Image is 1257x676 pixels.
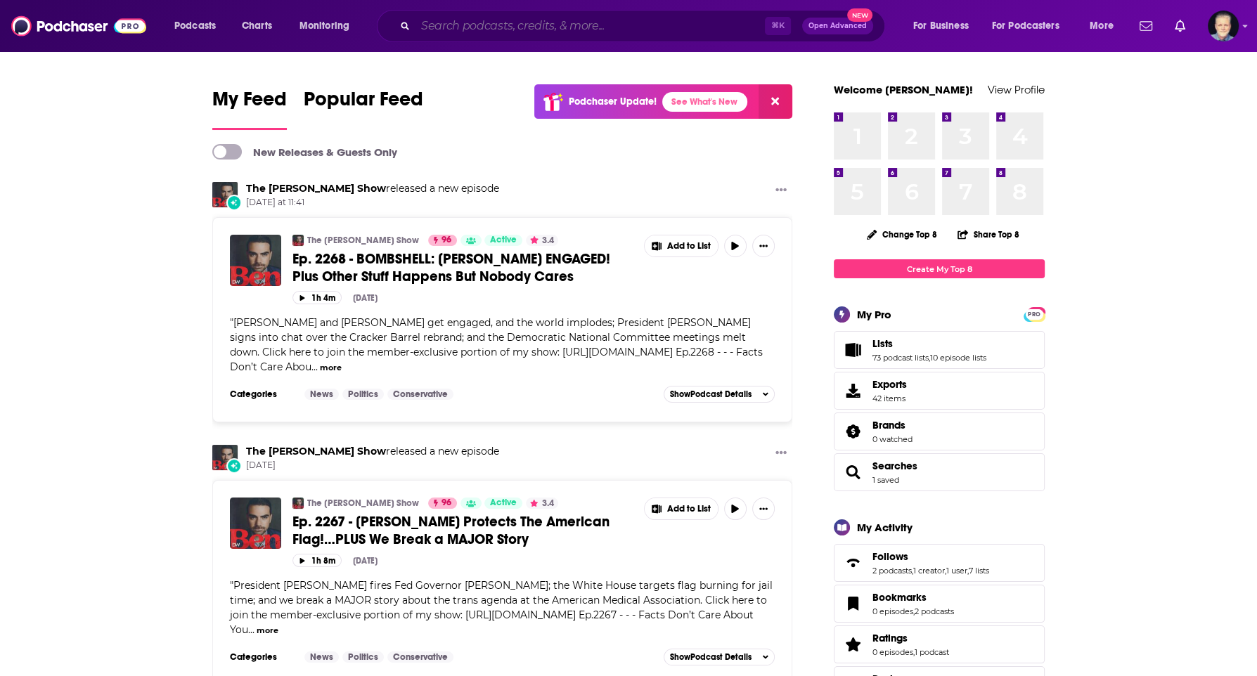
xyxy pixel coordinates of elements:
span: Bookmarks [872,591,927,604]
input: Search podcasts, credits, & more... [415,15,765,37]
a: 2 podcasts [915,606,954,616]
span: Podcasts [174,16,216,36]
span: Brands [834,412,1045,450]
a: Active [484,235,522,246]
a: Ep. 2268 - BOMBSHELL: [PERSON_NAME] ENGAGED! Plus Other Stuff Happens But Nobody Cares [292,250,634,285]
a: 96 [428,235,457,246]
button: ShowPodcast Details [664,386,775,403]
button: open menu [290,15,368,37]
a: Politics [342,389,384,400]
a: Show notifications dropdown [1169,14,1191,38]
div: Search podcasts, credits, & more... [390,10,898,42]
span: 42 items [872,394,907,403]
a: Welcome [PERSON_NAME]! [834,83,973,96]
a: The Ben Shapiro Show [246,182,386,195]
a: Ep. 2267 - [PERSON_NAME] Protects The American Flag!…PLUS We Break a MAJOR Story [292,513,634,548]
button: open menu [983,15,1080,37]
div: My Activity [857,521,913,534]
a: The Ben Shapiro Show [212,182,238,207]
span: Show Podcast Details [670,389,752,399]
span: PRO [1026,309,1043,320]
a: 1 creator [913,566,945,576]
a: Brands [839,422,867,441]
a: Searches [872,460,917,472]
button: open menu [1080,15,1131,37]
div: [DATE] [353,556,378,566]
div: New Episode [226,458,242,474]
span: Ep. 2267 - [PERSON_NAME] Protects The American Flag!…PLUS We Break a MAJOR Story [292,513,610,548]
button: Show More Button [770,445,792,462]
a: My Feed [212,87,287,130]
span: For Business [913,16,969,36]
a: Exports [834,372,1045,410]
a: 1 podcast [915,647,949,657]
a: 1 user [946,566,967,576]
button: more [320,362,342,374]
a: 10 episode lists [930,353,986,363]
button: 1h 8m [292,554,342,567]
span: 96 [441,496,451,510]
span: , [913,647,915,657]
button: Show profile menu [1208,11,1239,41]
button: ShowPodcast Details [664,649,775,665]
button: 1h 4m [292,291,342,304]
button: Share Top 8 [957,221,1020,248]
span: For Podcasters [992,16,1059,36]
a: 0 episodes [872,647,913,657]
a: Show notifications dropdown [1134,14,1158,38]
button: more [257,625,278,637]
span: Monitoring [299,16,349,36]
span: Logged in as JonesLiterary [1208,11,1239,41]
a: 7 lists [969,566,989,576]
a: 1 saved [872,475,899,485]
span: President [PERSON_NAME] fires Fed Governor [PERSON_NAME]; the White House targets flag burning fo... [230,579,773,636]
a: The Ben Shapiro Show [246,445,386,457]
img: The Ben Shapiro Show [292,498,304,509]
a: Active [484,498,522,509]
a: Conservative [387,651,453,663]
span: [DATE] at 11:41 [246,197,499,209]
span: Open Advanced [808,22,867,30]
img: Ep. 2268 - BOMBSHELL: Taylor Swift ENGAGED! Plus Other Stuff Happens But Nobody Cares [230,235,281,286]
a: Searches [839,462,867,482]
a: Politics [342,651,384,663]
img: The Ben Shapiro Show [212,445,238,470]
span: , [929,353,930,363]
a: Lists [872,337,986,350]
h3: Categories [230,389,293,400]
span: Charts [242,16,272,36]
a: Follows [839,553,867,573]
span: Searches [834,453,1045,491]
a: Bookmarks [872,591,954,604]
a: 2 podcasts [872,566,912,576]
a: Follows [872,550,989,563]
h3: Categories [230,651,293,663]
a: 73 podcast lists [872,353,929,363]
a: Ratings [839,635,867,654]
a: Create My Top 8 [834,259,1045,278]
span: Show Podcast Details [670,652,752,662]
button: Show More Button [645,498,718,519]
a: Lists [839,340,867,360]
p: Podchaser Update! [569,96,657,108]
button: Show More Button [752,498,775,520]
button: 3.4 [526,235,558,246]
a: Ratings [872,632,949,644]
span: Active [490,233,517,247]
button: Show More Button [770,182,792,200]
button: open menu [903,15,986,37]
a: News [304,389,339,400]
span: , [913,606,915,616]
span: Ratings [834,625,1045,663]
a: 0 watched [872,434,913,444]
span: Popular Feed [304,87,423,119]
img: The Ben Shapiro Show [292,235,304,246]
button: Open AdvancedNew [802,18,873,34]
span: Follows [834,544,1045,582]
button: Show More Button [645,235,718,256]
span: [DATE] [246,460,499,472]
span: " [230,316,763,373]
